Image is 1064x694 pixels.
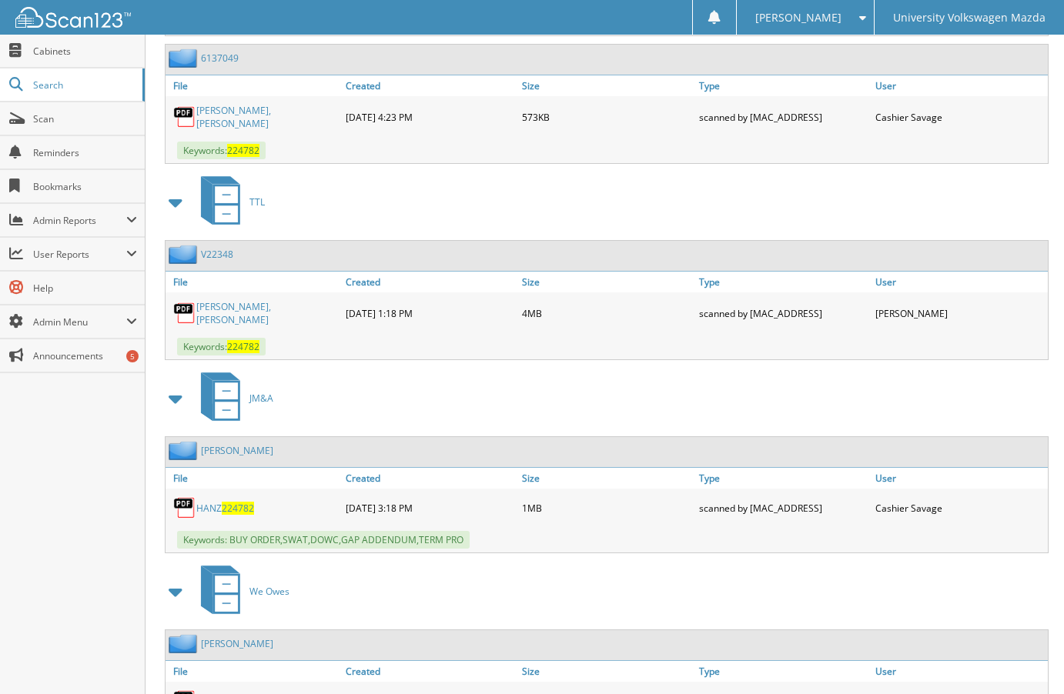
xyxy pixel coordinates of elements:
[177,531,470,549] span: Keywords: BUY ORDER,SWAT,DOWC,GAP ADDENDUM,TERM PRO
[33,78,135,92] span: Search
[201,444,273,457] a: [PERSON_NAME]
[201,637,273,650] a: [PERSON_NAME]
[342,272,518,292] a: Created
[695,75,872,96] a: Type
[987,620,1064,694] iframe: Chat Widget
[518,661,694,682] a: Size
[169,48,201,68] img: folder2.png
[342,100,518,134] div: [DATE] 4:23 PM
[33,214,126,227] span: Admin Reports
[872,661,1048,682] a: User
[342,492,518,523] div: [DATE] 3:18 PM
[518,75,694,96] a: Size
[342,75,518,96] a: Created
[196,300,338,326] a: [PERSON_NAME], [PERSON_NAME]
[249,195,265,209] span: TTL
[166,661,342,682] a: File
[872,75,1048,96] a: User
[695,492,872,523] div: scanned by [MAC_ADDRESS]
[695,468,872,489] a: Type
[33,45,137,58] span: Cabinets
[15,7,131,28] img: scan123-logo-white.svg
[518,468,694,489] a: Size
[201,248,233,261] a: V22348
[33,349,137,362] span: Announcements
[518,100,694,134] div: 573KB
[518,296,694,330] div: 4MB
[249,585,289,598] span: We Owes
[173,496,196,519] img: PDF.png
[872,468,1048,489] a: User
[126,350,139,362] div: 5
[222,502,254,515] span: 224782
[169,245,201,264] img: folder2.png
[518,492,694,523] div: 1MB
[33,248,126,261] span: User Reports
[872,492,1048,523] div: Cashier Savage
[342,296,518,330] div: [DATE] 1:18 PM
[755,13,841,22] span: [PERSON_NAME]
[872,272,1048,292] a: User
[695,272,872,292] a: Type
[196,104,338,130] a: [PERSON_NAME], [PERSON_NAME]
[249,392,273,405] span: JM&A
[177,338,266,355] span: Keywords:
[695,296,872,330] div: scanned by [MAC_ADDRESS]
[177,142,266,159] span: Keywords:
[893,13,1046,22] span: University Volkswagen Mazda
[227,144,259,157] span: 224782
[872,296,1048,330] div: [PERSON_NAME]
[173,105,196,128] img: PDF.png
[166,468,342,489] a: File
[695,100,872,134] div: scanned by [MAC_ADDRESS]
[166,75,342,96] a: File
[169,634,201,653] img: folder2.png
[169,441,201,460] img: folder2.png
[33,180,137,193] span: Bookmarks
[173,302,196,325] img: PDF.png
[33,112,137,125] span: Scan
[196,502,254,515] a: HANZ224782
[33,146,137,159] span: Reminders
[192,172,265,232] a: TTL
[695,661,872,682] a: Type
[227,340,259,353] span: 224782
[166,272,342,292] a: File
[192,368,273,429] a: JM&A
[518,272,694,292] a: Size
[872,100,1048,134] div: Cashier Savage
[342,468,518,489] a: Created
[201,52,239,65] a: 6137049
[342,661,518,682] a: Created
[33,315,126,329] span: Admin Menu
[192,561,289,622] a: We Owes
[33,282,137,295] span: Help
